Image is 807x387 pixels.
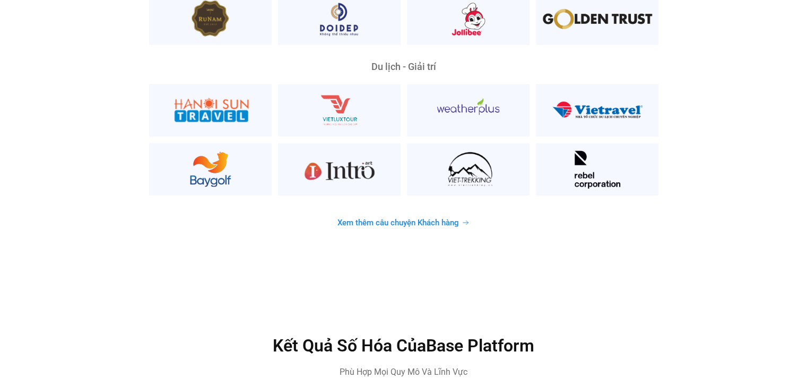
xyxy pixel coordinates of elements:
[149,62,658,72] div: Du lịch - Giải trí
[178,335,629,357] h2: Kết Quả Số Hóa Của
[426,336,534,356] span: Base Platform
[337,219,459,227] span: Xem thêm câu chuyện Khách hàng
[325,213,482,233] a: Xem thêm câu chuyện Khách hàng
[178,366,629,379] p: Phù Hợp Mọi Quy Mô Và Lĩnh Vực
